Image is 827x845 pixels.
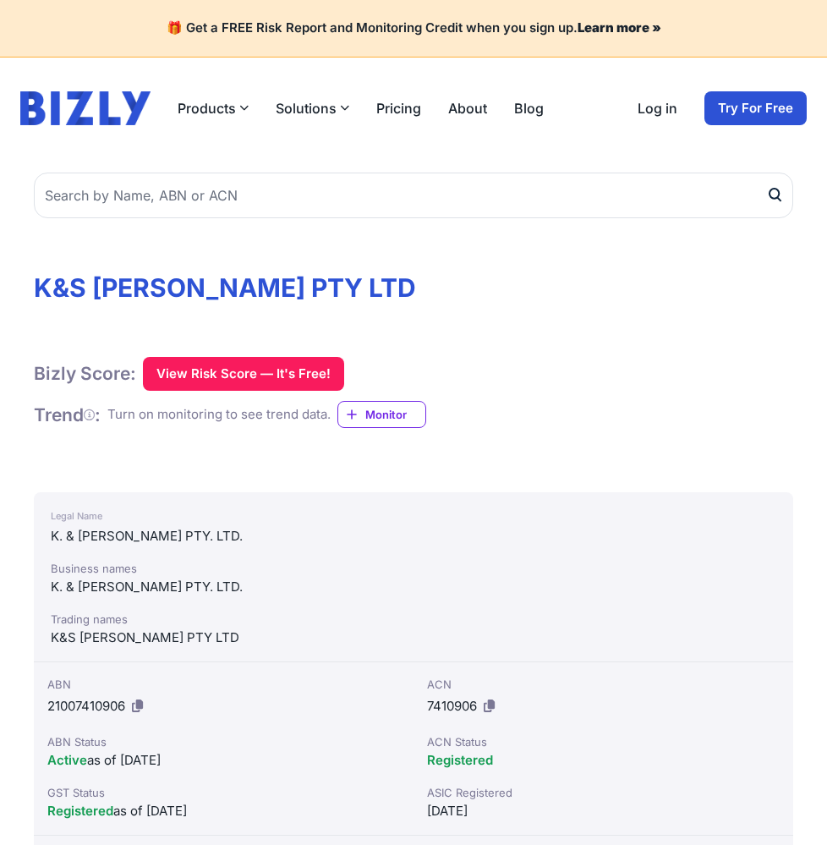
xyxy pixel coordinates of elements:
[34,173,793,218] input: Search by Name, ABN or ACN
[20,20,807,36] h4: 🎁 Get a FREE Risk Report and Monitoring Credit when you sign up.
[427,784,780,801] div: ASIC Registered
[47,801,400,821] div: as of [DATE]
[337,401,426,428] a: Monitor
[704,91,807,125] a: Try For Free
[178,98,249,118] button: Products
[47,676,400,693] div: ABN
[51,526,776,546] div: K. & [PERSON_NAME] PTY. LTD.
[638,98,677,118] a: Log in
[514,98,544,118] a: Blog
[427,676,780,693] div: ACN
[34,272,793,303] h1: K&S [PERSON_NAME] PTY LTD
[365,406,425,423] span: Monitor
[51,577,776,597] div: K. & [PERSON_NAME] PTY. LTD.
[47,752,87,768] span: Active
[107,405,331,425] div: Turn on monitoring to see trend data.
[47,784,400,801] div: GST Status
[47,698,125,714] span: 21007410906
[427,698,477,714] span: 7410906
[448,98,487,118] a: About
[51,611,776,628] div: Trading names
[47,803,113,819] span: Registered
[51,628,776,648] div: K&S [PERSON_NAME] PTY LTD
[578,19,661,36] a: Learn more »
[427,801,780,821] div: [DATE]
[427,733,780,750] div: ACN Status
[47,750,400,771] div: as of [DATE]
[51,560,776,577] div: Business names
[34,362,136,385] h1: Bizly Score:
[34,403,101,426] h1: Trend :
[276,98,349,118] button: Solutions
[47,733,400,750] div: ABN Status
[376,98,421,118] a: Pricing
[143,357,344,391] button: View Risk Score — It's Free!
[51,506,776,526] div: Legal Name
[427,752,493,768] span: Registered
